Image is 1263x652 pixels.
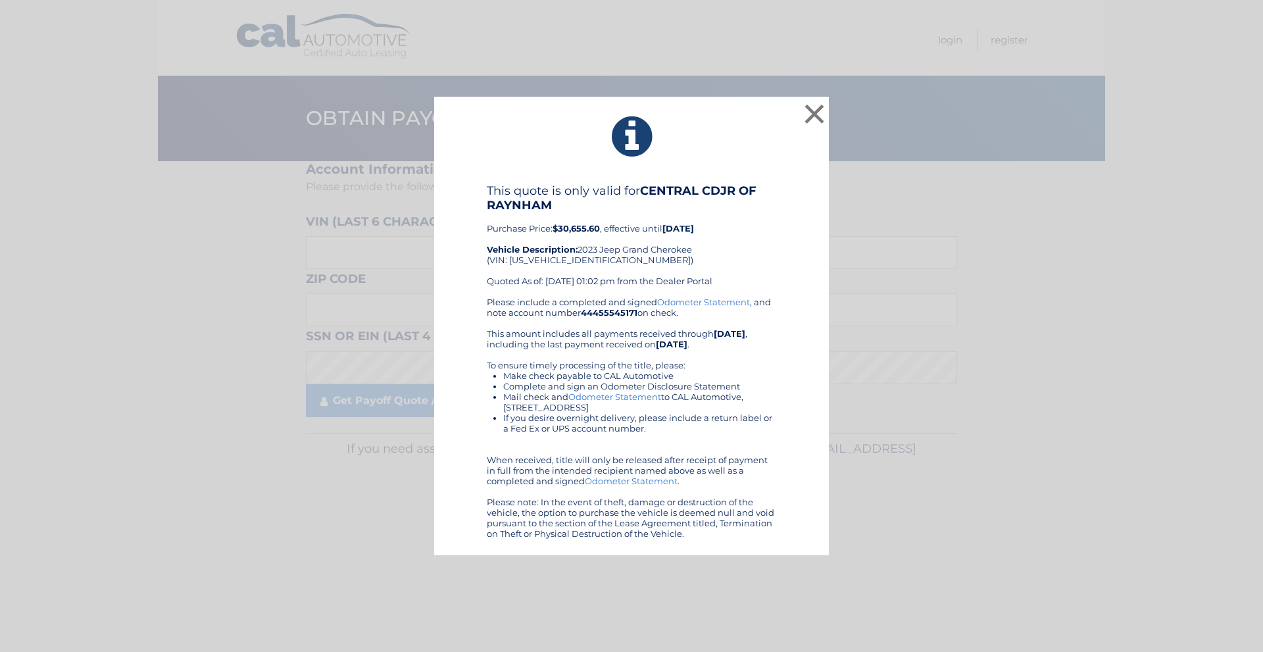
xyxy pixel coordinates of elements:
li: Make check payable to CAL Automotive [503,370,776,381]
b: $30,655.60 [553,223,600,234]
strong: Vehicle Description: [487,244,578,255]
b: [DATE] [714,328,745,339]
button: × [801,101,828,127]
b: CENTRAL CDJR OF RAYNHAM [487,184,756,213]
a: Odometer Statement [585,476,678,486]
div: Purchase Price: , effective until 2023 Jeep Grand Cherokee (VIN: [US_VEHICLE_IDENTIFICATION_NUMBE... [487,184,776,297]
a: Odometer Statement [568,391,661,402]
b: 44455545171 [581,307,637,318]
a: Odometer Statement [657,297,750,307]
div: Please include a completed and signed , and note account number on check. This amount includes al... [487,297,776,539]
b: [DATE] [662,223,694,234]
h4: This quote is only valid for [487,184,776,213]
li: Mail check and to CAL Automotive, [STREET_ADDRESS] [503,391,776,413]
li: Complete and sign an Odometer Disclosure Statement [503,381,776,391]
b: [DATE] [656,339,687,349]
li: If you desire overnight delivery, please include a return label or a Fed Ex or UPS account number. [503,413,776,434]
